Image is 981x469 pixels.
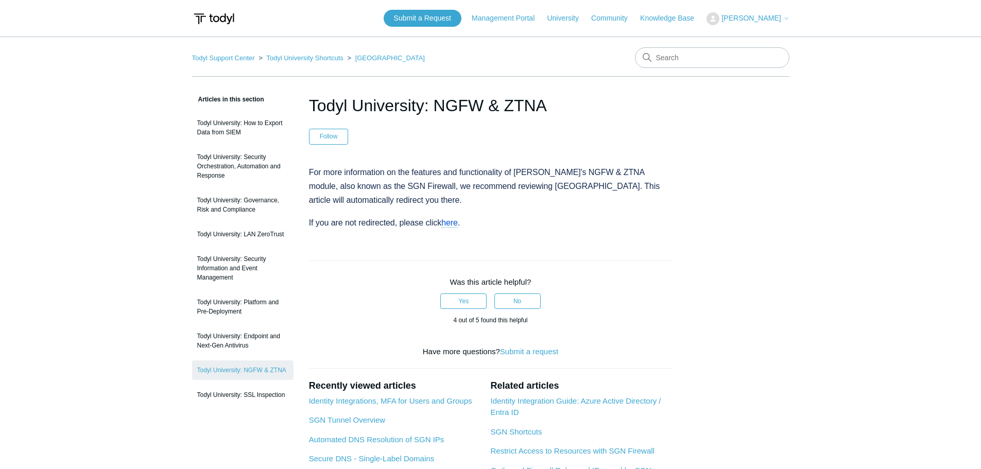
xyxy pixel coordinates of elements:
a: University [547,13,589,24]
a: Todyl University: Endpoint and Next-Gen Antivirus [192,326,294,355]
a: Identity Integrations, MFA for Users and Groups [309,396,472,405]
h1: Todyl University: NGFW & ZTNA [309,93,673,118]
a: Knowledge Base [640,13,704,24]
a: Todyl University: Platform and Pre-Deployment [192,292,294,321]
a: Community [591,13,638,24]
input: Search [635,47,789,68]
a: Todyl University: Security Orchestration, Automation and Response [192,147,294,185]
li: Todyl University [345,54,425,62]
a: Todyl Support Center [192,54,255,62]
a: Automated DNS Resolution of SGN IPs [309,435,444,444]
a: SGN Tunnel Overview [309,415,385,424]
p: For more information on the features and functionality of [PERSON_NAME]'s NGFW & ZTNA module, als... [309,165,673,207]
a: Identity Integration Guide: Azure Active Directory / Entra ID [490,396,661,417]
span: Was this article helpful? [450,277,531,286]
a: [GEOGRAPHIC_DATA] [355,54,425,62]
button: This article was not helpful [494,293,541,309]
a: Todyl University: Security Information and Event Management [192,249,294,287]
button: Follow Article [309,129,349,144]
a: Todyl University Shortcuts [266,54,343,62]
a: Restrict Access to Resources with SGN Firewall [490,446,654,455]
a: Submit a request [500,347,558,356]
button: This article was helpful [440,293,487,309]
a: here [441,218,458,228]
span: 4 out of 5 found this helpful [453,317,527,324]
h2: Related articles [490,379,672,393]
li: Todyl Support Center [192,54,257,62]
span: [PERSON_NAME] [721,14,781,22]
p: If you are not redirected, please click . [309,216,673,230]
li: Todyl University Shortcuts [256,54,345,62]
a: Todyl University: Governance, Risk and Compliance [192,190,294,219]
span: Articles in this section [192,96,264,103]
a: Todyl University: NGFW & ZTNA [192,360,294,380]
a: Management Portal [472,13,545,24]
a: SGN Shortcuts [490,427,542,436]
a: Todyl University: SSL Inspection [192,385,294,405]
a: Submit a Request [384,10,461,27]
a: Secure DNS - Single-Label Domains [309,454,434,463]
h2: Recently viewed articles [309,379,480,393]
a: Todyl University: How to Export Data from SIEM [192,113,294,142]
button: [PERSON_NAME] [707,12,789,25]
div: Have more questions? [309,346,673,358]
a: Todyl University: LAN ZeroTrust [192,224,294,244]
img: Todyl Support Center Help Center home page [192,9,236,28]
